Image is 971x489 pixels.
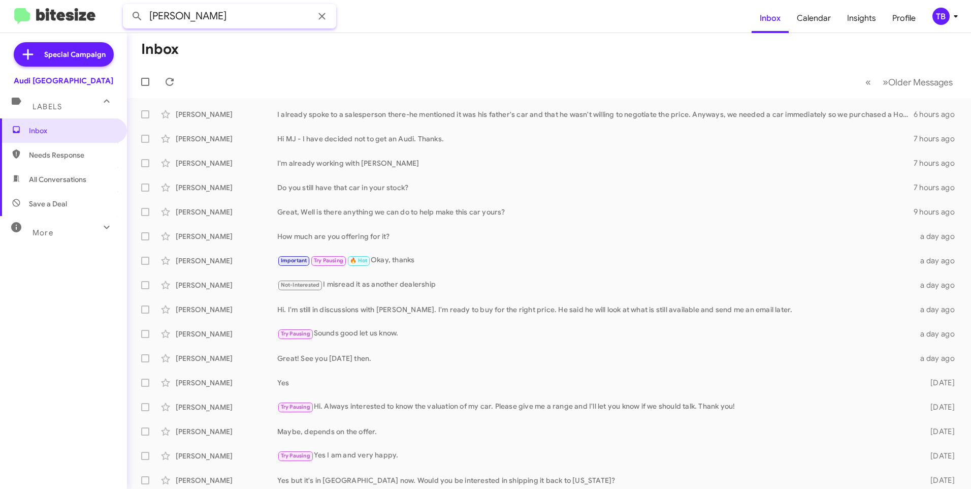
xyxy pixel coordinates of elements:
[176,158,277,168] div: [PERSON_NAME]
[914,231,963,241] div: a day ago
[914,378,963,388] div: [DATE]
[29,126,115,136] span: Inbox
[277,134,914,144] div: Hi MJ - I have decided not to get an Audi. Thanks.
[277,255,914,266] div: Okay, thanks
[14,76,113,86] div: Audi [GEOGRAPHIC_DATA]
[914,109,963,119] div: 6 hours ago
[932,8,950,25] div: TB
[350,257,367,264] span: 🔥 Hot
[914,426,963,437] div: [DATE]
[277,475,914,485] div: Yes but it's in [GEOGRAPHIC_DATA] now. Would you be interested in shipping it back to [US_STATE]?
[277,401,914,413] div: Hi. Always interested to know the valuation of my car. Please give me a range and I'll let you kn...
[29,150,115,160] span: Needs Response
[839,4,884,33] a: Insights
[176,378,277,388] div: [PERSON_NAME]
[888,77,953,88] span: Older Messages
[914,207,963,217] div: 9 hours ago
[883,76,888,88] span: »
[281,404,310,410] span: Try Pausing
[914,353,963,363] div: a day ago
[914,182,963,193] div: 7 hours ago
[914,280,963,290] div: a day ago
[914,475,963,485] div: [DATE]
[33,228,53,237] span: More
[752,4,789,33] a: Inbox
[865,76,871,88] span: «
[176,182,277,193] div: [PERSON_NAME]
[123,4,336,28] input: Search
[33,102,62,111] span: Labels
[277,231,914,241] div: How much are you offering for it?
[277,279,914,291] div: I misread it as another dealership
[281,330,310,337] span: Try Pausing
[176,475,277,485] div: [PERSON_NAME]
[914,304,963,315] div: a day ago
[176,134,277,144] div: [PERSON_NAME]
[277,426,914,437] div: Maybe, depends on the offer.
[277,378,914,388] div: Yes
[789,4,839,33] a: Calendar
[176,231,277,241] div: [PERSON_NAME]
[877,72,959,93] button: Next
[277,328,914,340] div: Sounds good let us know.
[860,72,959,93] nav: Page navigation example
[277,353,914,363] div: Great! See you [DATE] then.
[141,41,179,57] h1: Inbox
[281,452,310,459] span: Try Pausing
[14,42,114,67] a: Special Campaign
[277,207,914,217] div: Great, Well is there anything we can do to help make this car yours?
[44,49,106,59] span: Special Campaign
[176,304,277,315] div: [PERSON_NAME]
[176,109,277,119] div: [PERSON_NAME]
[914,134,963,144] div: 7 hours ago
[176,426,277,437] div: [PERSON_NAME]
[281,257,307,264] span: Important
[277,304,914,315] div: Hi. I'm still in discussions with [PERSON_NAME]. I'm ready to buy for the right price. He said he...
[176,353,277,363] div: [PERSON_NAME]
[29,199,67,209] span: Save a Deal
[914,402,963,412] div: [DATE]
[281,282,320,288] span: Not-Interested
[277,158,914,168] div: I'm already working with [PERSON_NAME]
[176,256,277,266] div: [PERSON_NAME]
[914,451,963,461] div: [DATE]
[277,109,914,119] div: I already spoke to a salesperson there-he mentioned it was his father's car and that he wasn't wi...
[914,329,963,339] div: a day ago
[176,207,277,217] div: [PERSON_NAME]
[29,174,86,185] span: All Conversations
[914,158,963,168] div: 7 hours ago
[277,182,914,193] div: Do you still have that car in your stock?
[277,450,914,462] div: Yes I am and very happy.
[924,8,960,25] button: TB
[176,402,277,412] div: [PERSON_NAME]
[314,257,343,264] span: Try Pausing
[884,4,924,33] a: Profile
[859,72,877,93] button: Previous
[914,256,963,266] div: a day ago
[176,280,277,290] div: [PERSON_NAME]
[176,329,277,339] div: [PERSON_NAME]
[176,451,277,461] div: [PERSON_NAME]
